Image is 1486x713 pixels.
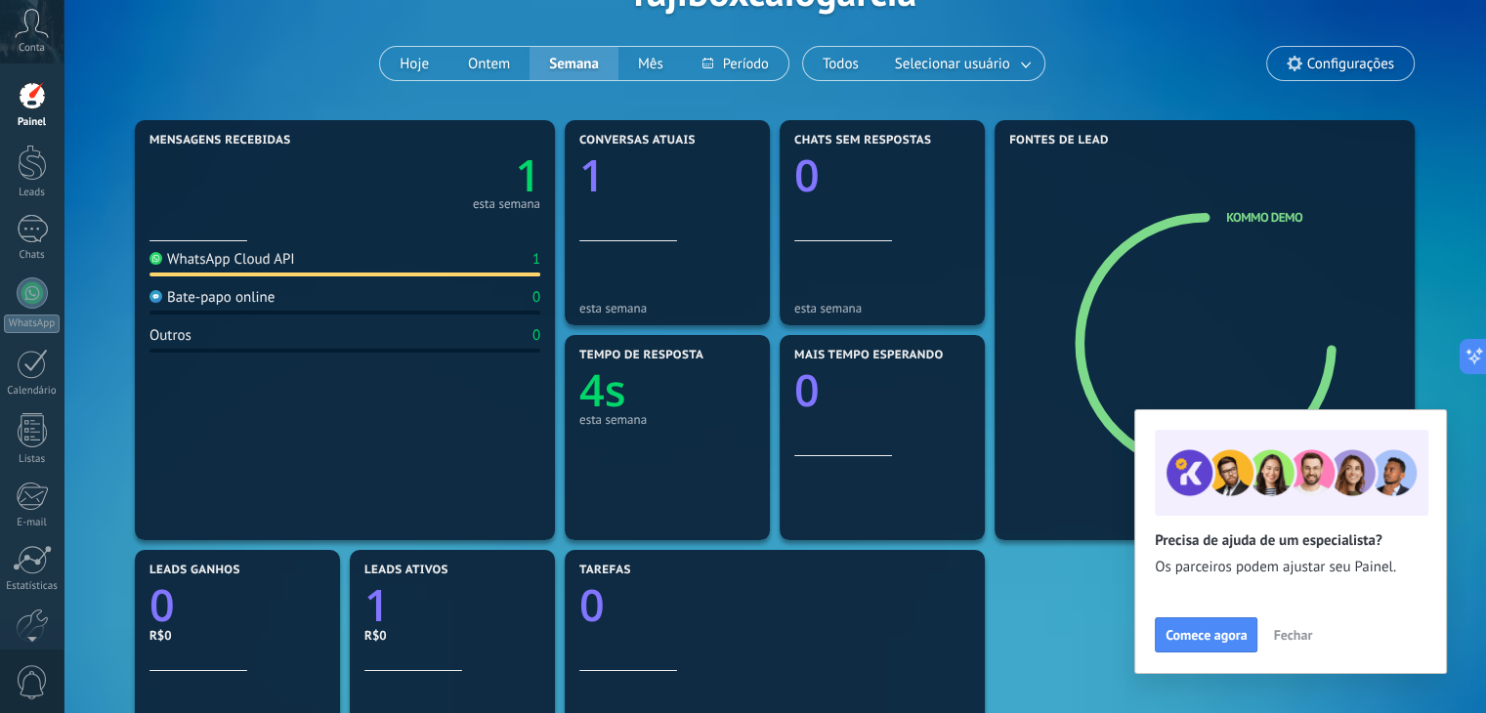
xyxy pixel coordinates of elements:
[4,116,61,129] div: Painel
[683,47,788,80] button: Período
[149,250,295,269] div: WhatsApp Cloud API
[4,580,61,593] div: Estatísticas
[878,47,1044,80] button: Selecionar usuário
[1166,628,1247,642] span: Comece agora
[380,47,448,80] button: Hoje
[4,385,61,398] div: Calendário
[891,51,1014,77] span: Selecionar usuário
[345,146,540,205] a: 1
[532,288,540,307] div: 0
[1155,617,1257,652] button: Comece agora
[149,326,191,345] div: Outros
[579,360,626,420] text: 4s
[579,146,605,205] text: 1
[4,249,61,262] div: Chats
[4,187,61,199] div: Leads
[579,349,703,362] span: Tempo de resposta
[530,47,618,80] button: Semana
[149,252,162,265] img: WhatsApp Cloud API
[1226,209,1302,226] a: Kommo Demo
[1155,558,1426,577] span: Os parceiros podem ajustar seu Painel.
[4,517,61,529] div: E-mail
[579,575,605,635] text: 0
[1307,56,1394,72] span: Configurações
[1273,628,1312,642] span: Fechar
[1155,531,1426,550] h2: Precisa de ajuda de um especialista?
[364,627,540,644] div: R$0
[4,315,60,333] div: WhatsApp
[19,42,45,55] span: Conta
[515,146,540,205] text: 1
[794,146,820,205] text: 0
[579,564,631,577] span: Tarefas
[579,412,755,427] div: esta semana
[4,453,61,466] div: Listas
[532,250,540,269] div: 1
[149,290,162,303] img: Bate-papo online
[1009,134,1109,147] span: Fontes de lead
[579,575,970,635] a: 0
[579,134,696,147] span: Conversas atuais
[794,349,944,362] span: Mais tempo esperando
[149,564,240,577] span: Leads ganhos
[803,47,878,80] button: Todos
[149,134,290,147] span: Mensagens recebidas
[149,575,175,635] text: 0
[149,288,275,307] div: Bate-papo online
[149,575,325,635] a: 0
[579,301,755,315] div: esta semana
[473,199,540,209] div: esta semana
[364,564,448,577] span: Leads ativos
[364,575,390,635] text: 1
[1264,620,1321,650] button: Fechar
[794,360,820,420] text: 0
[448,47,530,80] button: Ontem
[532,326,540,345] div: 0
[794,134,931,147] span: Chats sem respostas
[794,301,970,315] div: esta semana
[618,47,683,80] button: Mês
[149,627,325,644] div: R$0
[364,575,540,635] a: 1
